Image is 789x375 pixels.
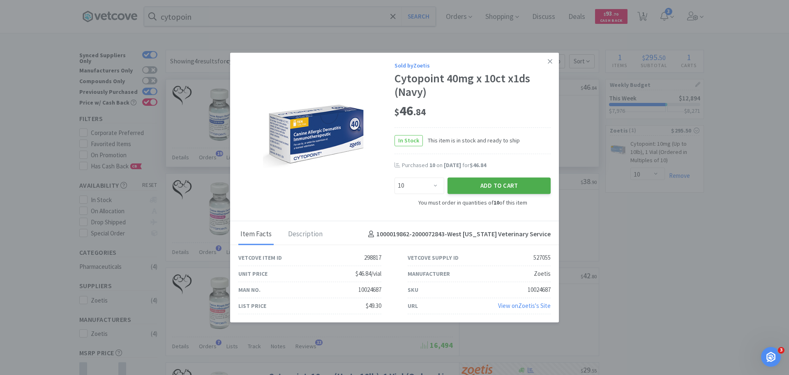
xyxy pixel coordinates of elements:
div: Sold by Zoetis [394,61,551,70]
span: 10 [429,161,435,169]
span: In Stock [395,135,422,146]
div: Unit Price [238,269,268,278]
div: Description [286,224,325,245]
span: . 84 [413,106,426,118]
div: URL [408,301,418,310]
div: Zoetis [534,269,551,279]
div: Vetcove Item ID [238,253,282,262]
div: Purchased on for [402,161,551,170]
div: List Price [238,301,266,310]
div: 10024687 [358,285,381,295]
div: 298817 [364,253,381,263]
span: $ [394,106,399,118]
div: 10024687 [528,285,551,295]
div: $46.84/vial [355,269,381,279]
span: 3 [778,347,784,354]
div: Vetcove Supply ID [408,253,459,262]
iframe: Intercom live chat [761,347,781,367]
div: You must order in quantities of of this item [394,198,551,207]
div: $49.30 [366,301,381,311]
a: View onZoetis's Site [498,302,551,310]
div: Cytopoint 40mg x 10ct x1ds (Navy) [394,72,551,99]
button: Add to Cart [448,178,551,194]
div: 527055 [533,253,551,263]
div: SKU [408,285,418,294]
div: Item Facts [238,224,274,245]
h4: 1000019862-2000072843 - West [US_STATE] Veterinary Service [365,229,551,240]
span: $46.84 [470,161,486,169]
span: [DATE] [444,161,461,169]
div: Man No. [238,285,261,294]
strong: 10 [494,199,499,207]
div: Manufacturer [408,269,450,278]
img: d68059bb95f34f6ca8f79a017dff92f3_527055.jpeg [263,81,370,188]
span: This item is in stock and ready to ship [423,136,520,145]
span: 46 [394,102,426,119]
